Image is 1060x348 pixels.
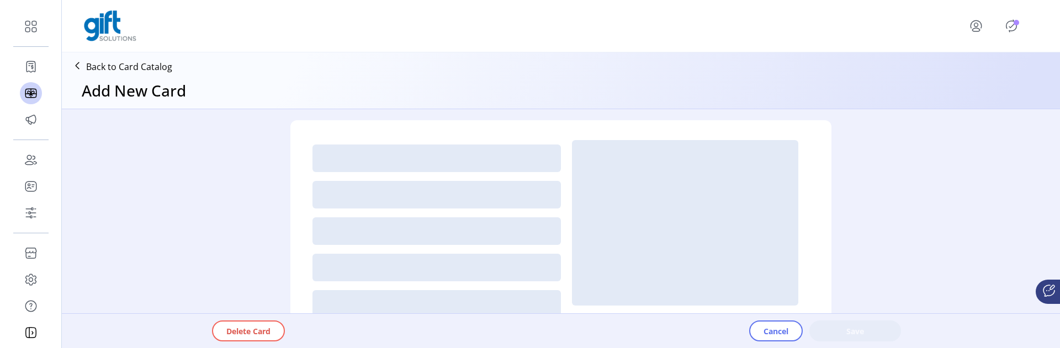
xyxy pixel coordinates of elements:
p: Back to Card Catalog [86,60,172,73]
span: Delete Card [226,325,271,337]
button: Cancel [749,320,803,341]
button: Publisher Panel [1003,17,1020,35]
button: menu [954,13,1003,39]
h3: Add New Card [82,79,186,102]
span: Cancel [764,325,788,337]
button: Delete Card [212,320,285,341]
img: logo [84,10,136,41]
